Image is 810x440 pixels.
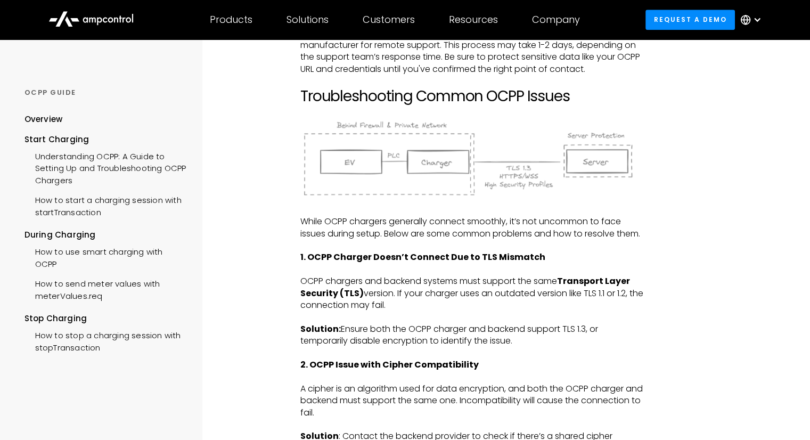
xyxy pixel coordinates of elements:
div: OCPP GUIDE [24,88,186,97]
div: Start Charging [24,134,186,145]
h2: Troubleshooting Common OCPP Issues [300,87,644,105]
strong: Transport Layer Security (TLS) [300,275,630,299]
strong: 1. OCPP Charger Doesn’t Connect Due to TLS Mismatch [300,251,545,263]
div: Resources [449,14,498,26]
a: Overview [24,113,63,133]
a: How to send meter values with meterValues.req [24,273,186,305]
div: Company [532,14,580,26]
p: ‍ [300,311,644,323]
div: Solutions [287,14,329,26]
div: Overview [24,113,63,125]
img: OCPP security [300,117,644,199]
p: ‍ [300,419,644,430]
p: ‍ [300,347,644,359]
p: ‍ [300,240,644,251]
strong: 2. OCPP Issue with Cipher Compatibility [300,358,479,371]
a: How to stop a charging session with stopTransaction [24,324,186,356]
strong: Solution: [300,323,341,335]
div: Products [210,14,252,26]
p: If the charger doesn't allow direct configuration, you can contact the manufacturer for remote su... [300,28,644,76]
a: Understanding OCPP: A Guide to Setting Up and Troubleshooting OCPP Chargers [24,145,186,189]
a: Request a demo [645,10,735,29]
p: While OCPP chargers generally connect smoothly, it’s not uncommon to face issues during setup. Be... [300,216,644,240]
p: ‍ [300,204,644,216]
a: How to use smart charging with OCPP [24,241,186,273]
p: A cipher is an algorithm used for data encryption, and both the OCPP charger and backend must sup... [300,383,644,419]
p: ‍ [300,371,644,382]
p: Ensure both the OCPP charger and backend support TLS 1.3, or temporarily disable encryption to id... [300,323,644,347]
p: ‍ [300,105,644,117]
p: ‍ [300,264,644,275]
div: Customers [363,14,415,26]
p: OCPP chargers and backend systems must support the same version. If your charger uses an outdated... [300,275,644,311]
a: How to start a charging session with startTransaction [24,189,186,221]
div: Stop Charging [24,313,186,324]
p: ‍ [300,75,644,87]
div: During Charging [24,229,186,241]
